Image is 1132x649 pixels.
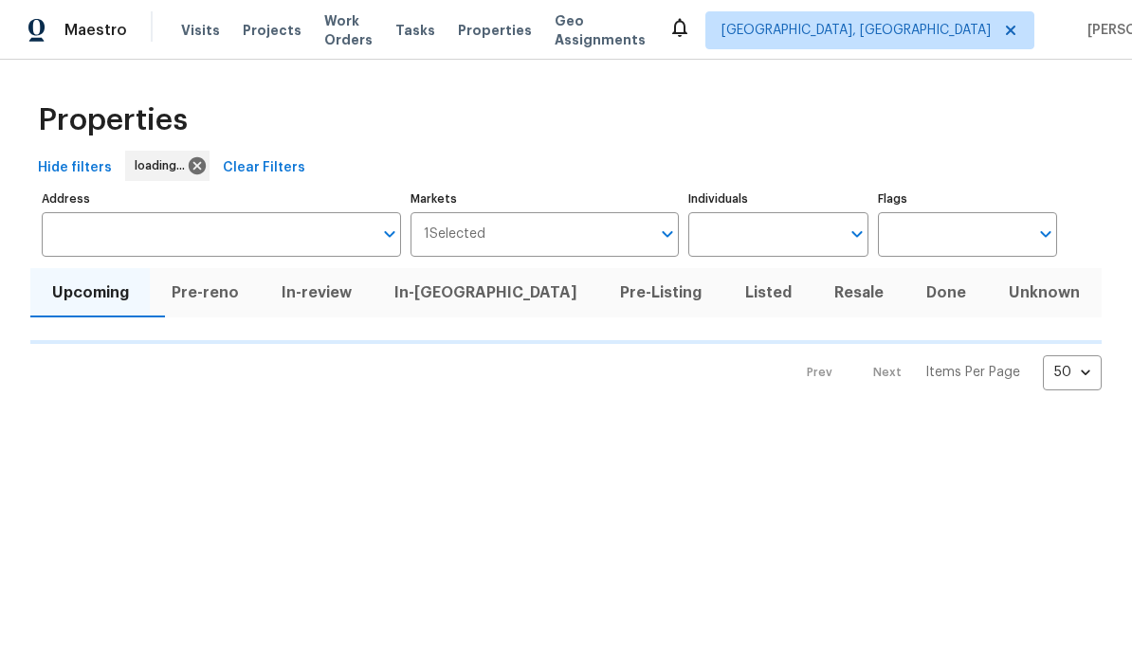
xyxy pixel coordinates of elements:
div: 50 [1043,348,1102,397]
span: Pre-reno [161,279,248,306]
p: Items Per Page [925,363,1020,382]
button: Open [376,221,403,247]
span: Resale [824,279,893,306]
span: Pre-Listing [611,279,712,306]
div: loading... [125,151,210,181]
span: Listed [735,279,801,306]
span: In-[GEOGRAPHIC_DATA] [385,279,588,306]
label: Flags [878,193,1057,205]
nav: Pagination Navigation [789,355,1102,390]
span: Unknown [999,279,1090,306]
span: Hide filters [38,156,112,180]
span: 1 Selected [424,226,485,243]
span: Properties [458,21,532,40]
span: Projects [243,21,301,40]
label: Individuals [688,193,867,205]
span: [GEOGRAPHIC_DATA], [GEOGRAPHIC_DATA] [721,21,991,40]
span: In-review [271,279,361,306]
span: loading... [135,156,192,175]
span: Maestro [64,21,127,40]
span: Visits [181,21,220,40]
span: Tasks [395,24,435,37]
span: Clear Filters [223,156,305,180]
span: Upcoming [42,279,138,306]
label: Address [42,193,401,205]
button: Hide filters [30,151,119,186]
button: Open [844,221,870,247]
span: Properties [38,111,188,130]
span: Done [917,279,977,306]
span: Geo Assignments [555,11,646,49]
button: Clear Filters [215,151,313,186]
button: Open [1032,221,1059,247]
label: Markets [411,193,680,205]
button: Open [654,221,681,247]
span: Work Orders [324,11,373,49]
